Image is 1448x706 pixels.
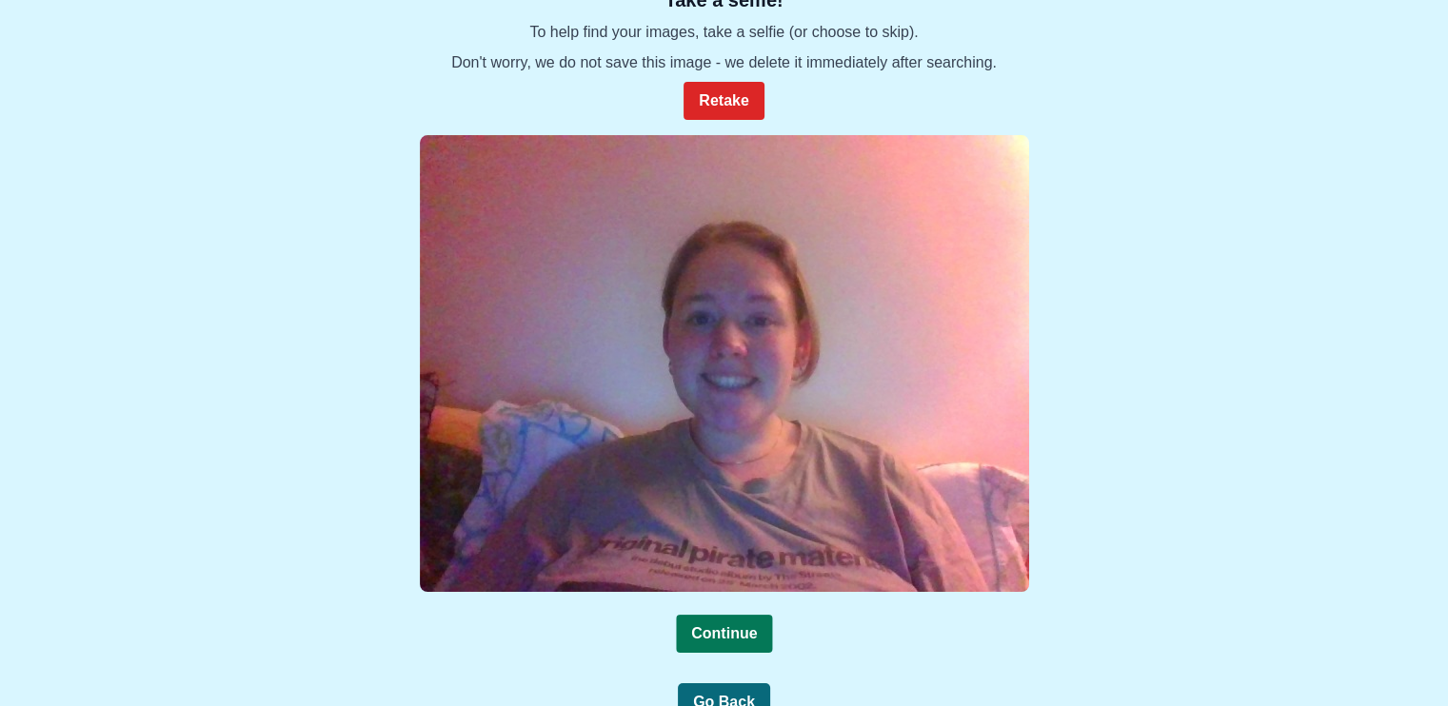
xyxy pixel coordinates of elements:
[676,615,772,653] button: Continue
[451,51,997,74] p: Don't worry, we do not save this image - we delete it immediately after searching.
[691,625,757,641] b: Continue
[684,82,764,120] button: Retake
[699,92,748,108] b: Retake
[451,21,997,44] p: To help find your images, take a selfie (or choose to skip).
[420,135,1029,592] img: Captured selfie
